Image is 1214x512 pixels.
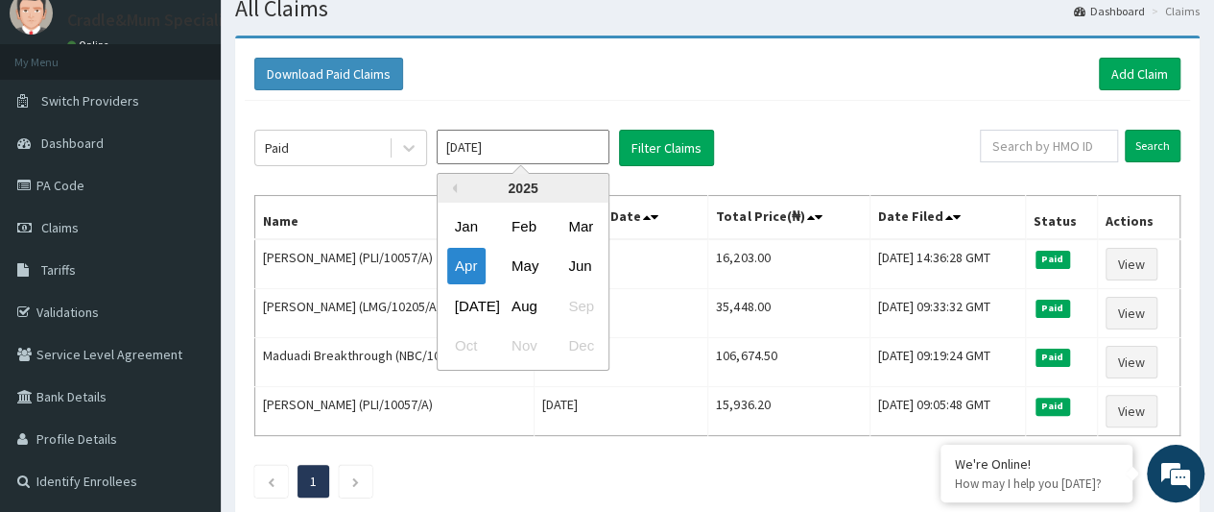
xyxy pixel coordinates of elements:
[255,239,535,289] td: [PERSON_NAME] (PLI/10057/A)
[447,208,486,244] div: Choose January 2025
[41,219,79,236] span: Claims
[1035,251,1070,268] span: Paid
[1025,196,1097,240] th: Status
[67,38,113,52] a: Online
[708,338,869,387] td: 106,674.50
[447,288,486,324] div: Choose July 2025
[560,249,599,284] div: Choose June 2025
[447,183,457,193] button: Previous Year
[504,208,542,244] div: Choose February 2025
[310,473,317,490] a: Page 1 is your current page
[437,130,609,164] input: Select Month and Year
[534,387,708,436] td: [DATE]
[708,387,869,436] td: 15,936.20
[315,10,361,56] div: Minimize live chat window
[869,387,1025,436] td: [DATE] 09:05:48 GMT
[255,338,535,387] td: Maduadi Breakthrough (NBC/10216/C)
[351,473,360,490] a: Next page
[10,323,366,390] textarea: Type your message and hit 'Enter'
[980,130,1118,162] input: Search by HMO ID
[255,289,535,338] td: [PERSON_NAME] (LMG/10205/A)
[67,12,305,29] p: Cradle&Mum Specialist Hospital
[955,475,1118,492] p: How may I help you today?
[41,134,104,152] span: Dashboard
[869,289,1025,338] td: [DATE] 09:33:32 GMT
[41,261,76,279] span: Tariffs
[1035,349,1070,366] span: Paid
[1125,130,1180,162] input: Search
[1106,248,1157,280] a: View
[869,239,1025,289] td: [DATE] 14:36:28 GMT
[438,174,608,203] div: 2025
[708,239,869,289] td: 16,203.00
[254,58,403,90] button: Download Paid Claims
[708,289,869,338] td: 35,448.00
[619,130,714,166] button: Filter Claims
[1106,346,1157,378] a: View
[504,249,542,284] div: Choose May 2025
[438,207,608,366] div: month 2025-04
[1035,398,1070,415] span: Paid
[1147,3,1200,19] li: Claims
[111,141,265,335] span: We're online!
[869,196,1025,240] th: Date Filed
[36,96,78,144] img: d_794563401_company_1708531726252_794563401
[41,92,139,110] span: Switch Providers
[265,138,289,158] div: Paid
[1099,58,1180,90] a: Add Claim
[267,473,275,490] a: Previous page
[708,196,869,240] th: Total Price(₦)
[869,338,1025,387] td: [DATE] 09:19:24 GMT
[255,196,535,240] th: Name
[1074,3,1145,19] a: Dashboard
[1106,297,1157,329] a: View
[560,208,599,244] div: Choose March 2025
[1106,395,1157,427] a: View
[1097,196,1179,240] th: Actions
[100,108,322,133] div: Chat with us now
[447,249,486,284] div: Choose April 2025
[955,455,1118,473] div: We're Online!
[1035,300,1070,317] span: Paid
[255,387,535,436] td: [PERSON_NAME] (PLI/10057/A)
[504,288,542,324] div: Choose August 2025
